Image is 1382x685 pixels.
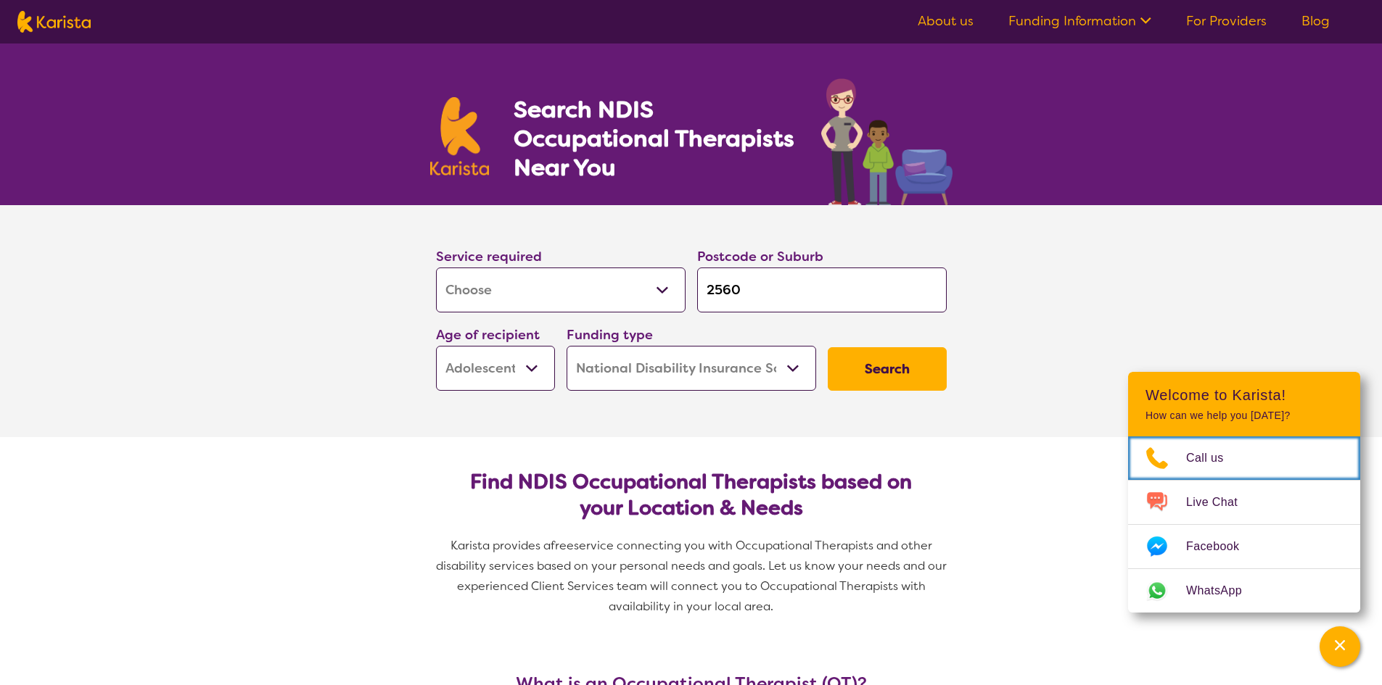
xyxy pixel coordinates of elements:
label: Funding type [567,326,653,344]
a: Web link opens in a new tab. [1128,569,1360,613]
div: Channel Menu [1128,372,1360,613]
span: free [551,538,574,553]
label: Age of recipient [436,326,540,344]
label: Postcode or Suburb [697,248,823,265]
span: service connecting you with Occupational Therapists and other disability services based on your p... [436,538,950,614]
button: Search [828,347,947,391]
a: Blog [1301,12,1330,30]
span: Live Chat [1186,491,1255,513]
input: Type [697,267,947,312]
span: Facebook [1186,536,1256,557]
a: For Providers [1186,12,1267,30]
h2: Find NDIS Occupational Therapists based on your Location & Needs [448,469,935,521]
span: Karista provides a [451,538,551,553]
img: Karista logo [430,97,490,175]
h1: Search NDIS Occupational Therapists Near You [514,95,796,182]
p: How can we help you [DATE]? [1146,410,1343,422]
a: About us [918,12,974,30]
h2: Welcome to Karista! [1146,386,1343,404]
img: Karista logo [17,11,91,33]
span: Call us [1186,447,1241,469]
span: WhatsApp [1186,580,1259,602]
img: occupational-therapy [821,78,953,205]
label: Service required [436,248,542,265]
a: Funding Information [1008,12,1151,30]
button: Channel Menu [1320,626,1360,667]
ul: Choose channel [1128,436,1360,613]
